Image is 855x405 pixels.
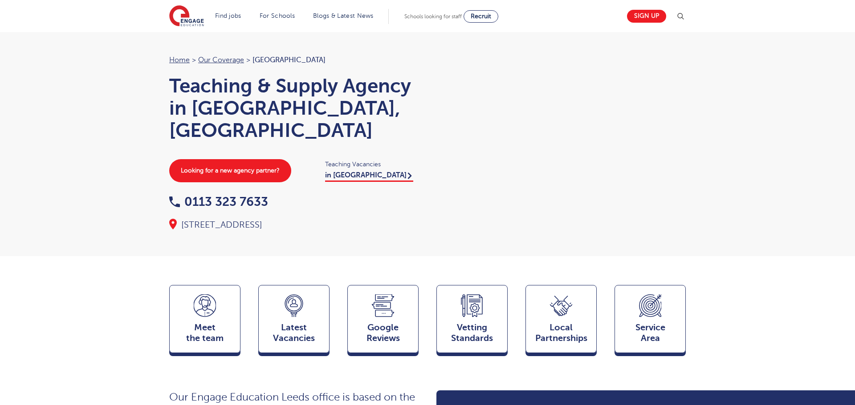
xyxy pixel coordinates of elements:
a: ServiceArea [615,285,686,357]
a: Our coverage [198,56,244,64]
span: Latest Vacancies [263,322,325,344]
a: GoogleReviews [347,285,419,357]
div: [STREET_ADDRESS] [169,219,419,231]
span: Vetting Standards [441,322,503,344]
a: Local Partnerships [525,285,597,357]
a: VettingStandards [436,285,508,357]
a: 0113 323 7633 [169,195,268,209]
a: Home [169,56,190,64]
h1: Teaching & Supply Agency in [GEOGRAPHIC_DATA], [GEOGRAPHIC_DATA] [169,75,419,141]
img: Engage Education [169,5,204,28]
a: in [GEOGRAPHIC_DATA] [325,171,413,182]
span: Meet the team [174,322,236,344]
nav: breadcrumb [169,54,419,66]
span: Recruit [471,13,491,20]
a: Blogs & Latest News [313,12,374,19]
span: Teaching Vacancies [325,159,419,169]
a: For Schools [260,12,295,19]
span: [GEOGRAPHIC_DATA] [252,56,326,64]
span: Google Reviews [352,322,414,344]
a: Recruit [464,10,498,23]
a: Looking for a new agency partner? [169,159,291,182]
span: Service Area [619,322,681,344]
a: Sign up [627,10,666,23]
span: > [246,56,250,64]
a: Meetthe team [169,285,240,357]
span: Local Partnerships [530,322,592,344]
a: LatestVacancies [258,285,330,357]
span: > [192,56,196,64]
span: Schools looking for staff [404,13,462,20]
a: Find jobs [215,12,241,19]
